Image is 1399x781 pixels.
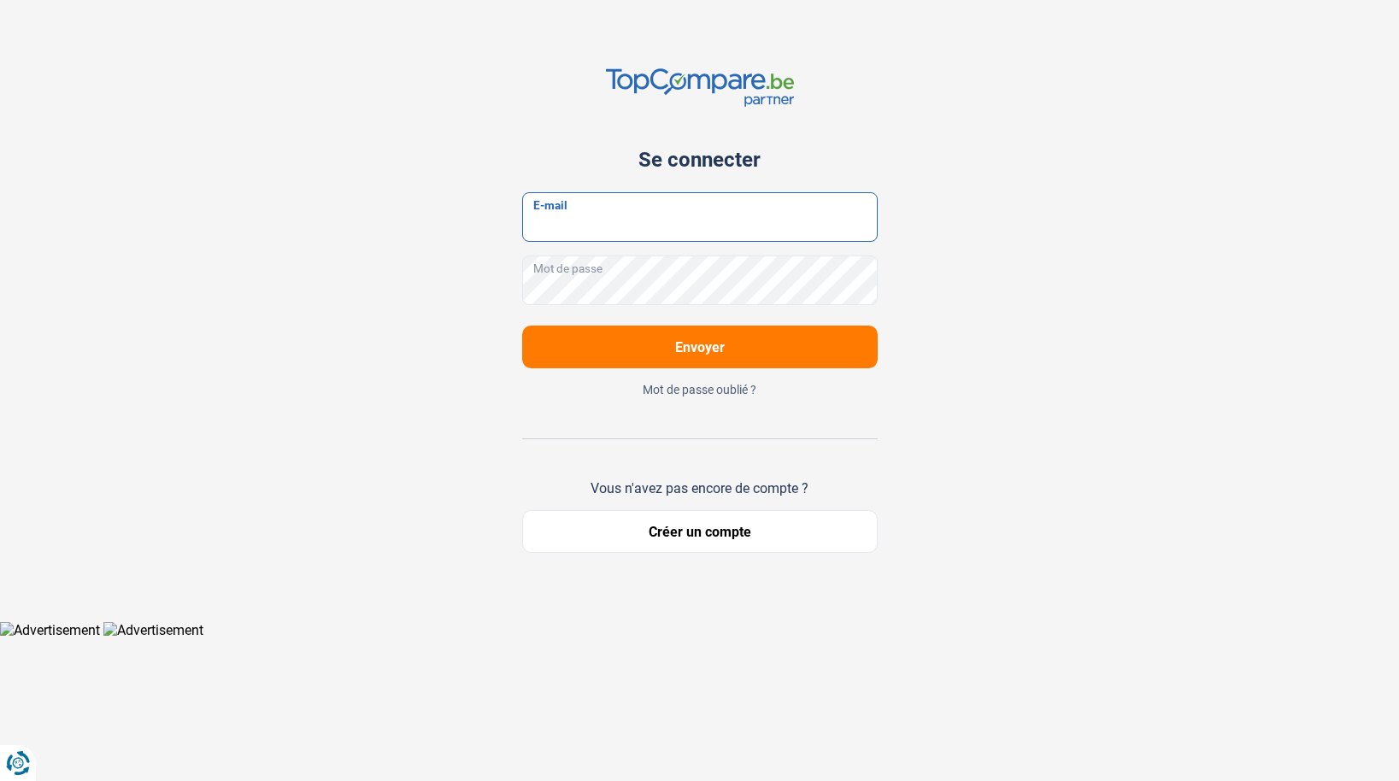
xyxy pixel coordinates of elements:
div: Se connecter [522,148,878,172]
button: Mot de passe oublié ? [522,382,878,397]
button: Créer un compte [522,510,878,553]
img: TopCompare.be [606,68,794,107]
button: Envoyer [522,326,878,368]
img: Advertisement [103,622,203,638]
span: Envoyer [675,339,725,355]
div: Vous n'avez pas encore de compte ? [522,480,878,496]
